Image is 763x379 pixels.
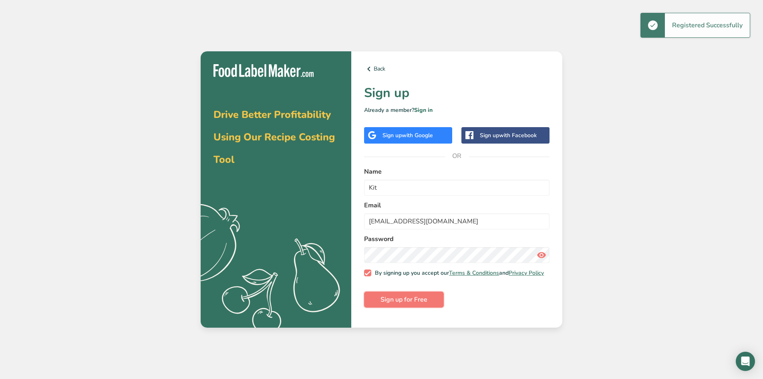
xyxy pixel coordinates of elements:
[364,292,444,308] button: Sign up for Free
[499,132,537,139] span: with Facebook
[380,295,427,304] span: Sign up for Free
[364,106,550,114] p: Already a member?
[364,234,550,244] label: Password
[371,270,544,277] span: By signing up you accept our and
[364,180,550,196] input: John Doe
[364,83,550,103] h1: Sign up
[213,108,335,166] span: Drive Better Profitability Using Our Recipe Costing Tool
[364,213,550,229] input: email@example.com
[402,132,433,139] span: with Google
[414,106,433,114] a: Sign in
[480,131,537,140] div: Sign up
[445,144,469,168] span: OR
[449,269,499,277] a: Terms & Conditions
[736,352,755,371] div: Open Intercom Messenger
[213,64,314,77] img: Food Label Maker
[509,269,544,277] a: Privacy Policy
[364,64,550,74] a: Back
[364,167,550,176] label: Name
[364,201,550,210] label: Email
[665,13,750,37] div: Registered Successfully
[383,131,433,140] div: Sign up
